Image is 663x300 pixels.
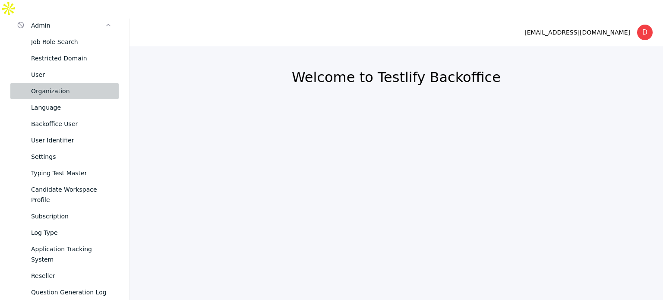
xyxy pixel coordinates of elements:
[31,184,112,205] div: Candidate Workspace Profile
[10,181,119,208] a: Candidate Workspace Profile
[31,271,112,281] div: Reseller
[31,152,112,162] div: Settings
[31,211,112,221] div: Subscription
[10,268,119,284] a: Reseller
[10,208,119,224] a: Subscription
[31,102,112,113] div: Language
[31,227,112,238] div: Log Type
[10,34,119,50] a: Job Role Search
[524,27,630,38] div: [EMAIL_ADDRESS][DOMAIN_NAME]
[31,119,112,129] div: Backoffice User
[10,132,119,148] a: User Identifier
[31,168,112,178] div: Typing Test Master
[31,287,112,297] div: Question Generation Log
[31,244,112,265] div: Application Tracking System
[31,37,112,47] div: Job Role Search
[31,135,112,145] div: User Identifier
[10,50,119,66] a: Restricted Domain
[31,53,112,63] div: Restricted Domain
[31,69,112,80] div: User
[10,224,119,241] a: Log Type
[10,66,119,83] a: User
[10,83,119,99] a: Organization
[10,148,119,165] a: Settings
[637,25,653,40] div: D
[10,165,119,181] a: Typing Test Master
[10,241,119,268] a: Application Tracking System
[31,20,105,31] div: Admin
[31,86,112,96] div: Organization
[10,99,119,116] a: Language
[150,69,642,86] h2: Welcome to Testlify Backoffice
[10,116,119,132] a: Backoffice User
